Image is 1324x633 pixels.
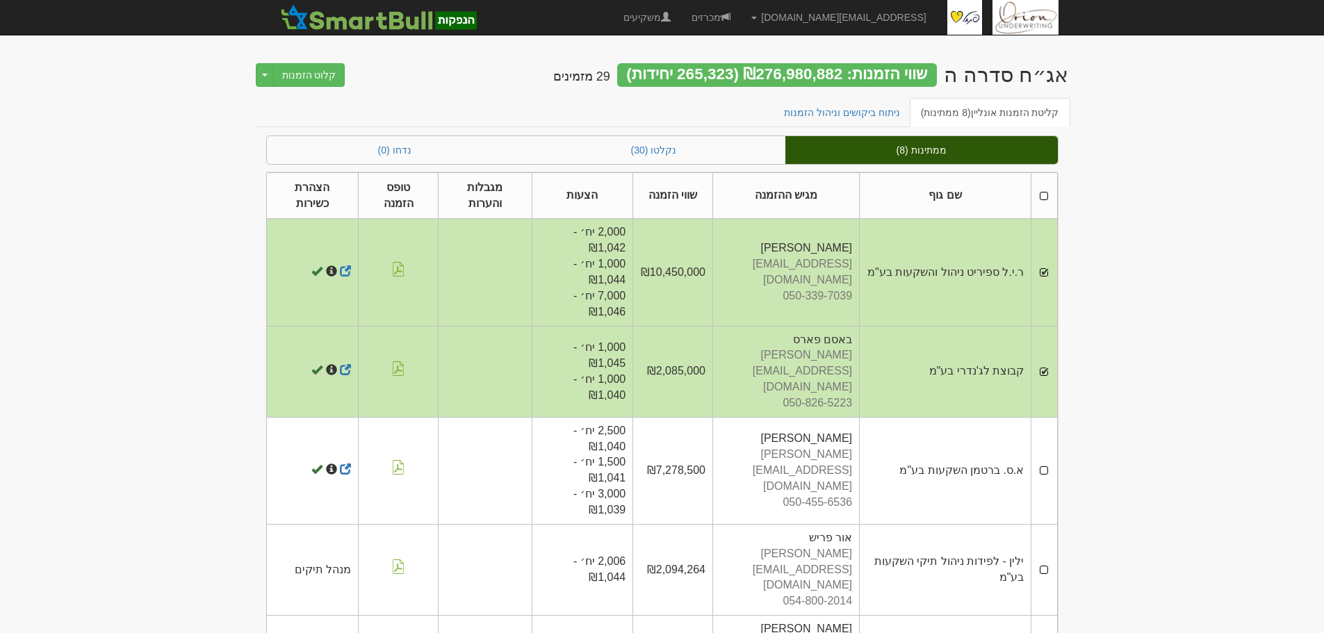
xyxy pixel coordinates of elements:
[720,593,852,609] div: 054-800-2014
[573,456,626,484] span: 1,500 יח׳ - ₪1,041
[523,136,785,164] a: נקלטו (30)
[720,256,852,288] div: [EMAIL_ADDRESS][DOMAIN_NAME]
[860,219,1031,326] td: ר.י.ל ספיריט ניהול והשקעות בע"מ
[573,425,626,452] span: 2,500 יח׳ - ₪1,040
[720,240,852,256] div: [PERSON_NAME]
[773,98,911,127] a: ניתוח ביקושים וניהול הזמנות
[267,136,523,164] a: נדחו (0)
[532,172,633,219] th: הצעות
[860,417,1031,524] td: א.ס. ברטמן השקעות בע"מ
[359,172,439,219] th: טופס הזמנה
[573,488,626,516] span: 3,000 יח׳ - ₪1,039
[860,524,1031,615] td: ילין - לפידות ניהול תיקי השקעות בע"מ
[277,3,481,31] img: SmartBull Logo
[921,107,971,118] span: (8 ממתינות)
[785,136,1058,164] a: ממתינות (8)
[720,546,852,594] div: [PERSON_NAME][EMAIL_ADDRESS][DOMAIN_NAME]
[573,258,626,286] span: 1,000 יח׳ - ₪1,044
[860,326,1031,417] td: קבוצת לג'נדרי בע"מ
[910,98,1070,127] a: קליטת הזמנות אונליין(8 ממתינות)
[617,63,937,87] div: שווי הזמנות: ₪276,980,882 (265,323 יחידות)
[573,555,626,583] span: 2,006 יח׳ - ₪1,044
[633,417,713,524] td: ₪7,278,500
[633,219,713,326] td: ₪10,450,000
[720,530,852,546] div: אור פריש
[720,288,852,304] div: 050-339-7039
[391,559,405,574] img: pdf-file-icon.png
[720,431,852,447] div: [PERSON_NAME]
[712,172,859,219] th: מגיש ההזמנה
[720,395,852,411] div: 050-826-5223
[633,172,713,219] th: שווי הזמנה
[720,447,852,495] div: [PERSON_NAME][EMAIL_ADDRESS][DOMAIN_NAME]
[573,341,626,369] span: 1,000 יח׳ - ₪1,045
[391,460,405,475] img: pdf-file-icon.png
[273,63,345,87] button: קלוט הזמנות
[860,172,1031,219] th: שם גוף
[633,326,713,417] td: ₪2,085,000
[720,495,852,511] div: 050-455-6536
[720,332,852,348] div: באסם פארס
[438,172,532,219] th: מגבלות והערות
[573,373,626,401] span: 1,000 יח׳ - ₪1,040
[266,172,359,219] th: הצהרת כשירות
[573,290,626,318] span: 7,000 יח׳ - ₪1,046
[553,70,610,84] h4: 29 מזמינים
[391,262,405,277] img: pdf-file-icon.png
[573,226,626,254] span: 2,000 יח׳ - ₪1,042
[944,63,1069,86] div: פתאל החזקות (1998) בע"מ - אג״ח (סדרה ה) - הנפקה לציבור
[633,524,713,615] td: ₪2,094,264
[295,564,351,575] span: מנהל תיקים
[720,347,852,395] div: [PERSON_NAME][EMAIL_ADDRESS][DOMAIN_NAME]
[391,361,405,376] img: pdf-file-icon.png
